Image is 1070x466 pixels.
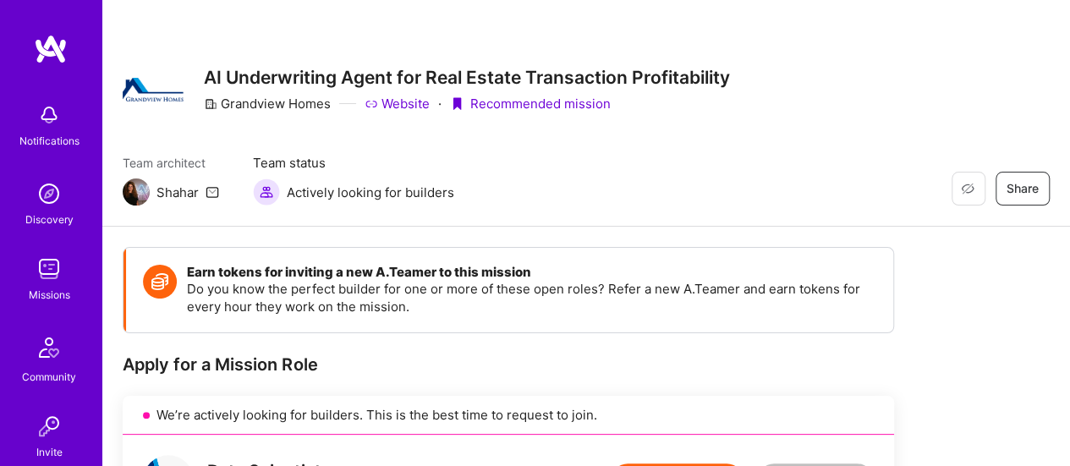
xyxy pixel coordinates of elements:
img: Team Architect [123,178,150,206]
i: icon CompanyGray [204,97,217,111]
img: Community [29,327,69,368]
div: Missions [29,286,70,304]
button: Share [996,172,1050,206]
div: Apply for a Mission Role [123,354,894,376]
div: Invite [36,443,63,461]
span: Share [1007,180,1039,197]
i: icon Mail [206,185,219,199]
img: teamwork [32,252,66,286]
div: Grandview Homes [204,95,331,112]
img: logo [34,34,68,64]
a: Website [365,95,430,112]
span: Actively looking for builders [287,184,454,201]
p: Do you know the perfect builder for one or more of these open roles? Refer a new A.Teamer and ear... [187,280,876,315]
i: icon EyeClosed [961,182,974,195]
div: Recommended mission [450,95,611,112]
img: Token icon [143,265,177,299]
div: Shahar [156,184,199,201]
div: Community [22,368,76,386]
h4: Earn tokens for inviting a new A.Teamer to this mission [187,265,876,280]
img: discovery [32,177,66,211]
div: Notifications [19,132,80,150]
div: We’re actively looking for builders. This is the best time to request to join. [123,396,894,435]
img: Invite [32,409,66,443]
img: Actively looking for builders [253,178,280,206]
span: Team architect [123,154,219,172]
img: Company Logo [123,78,184,101]
i: icon PurpleRibbon [450,97,464,111]
h3: AI Underwriting Agent for Real Estate Transaction Profitability [204,67,730,88]
img: bell [32,98,66,132]
span: Team status [253,154,454,172]
div: Discovery [25,211,74,228]
div: · [438,95,442,112]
